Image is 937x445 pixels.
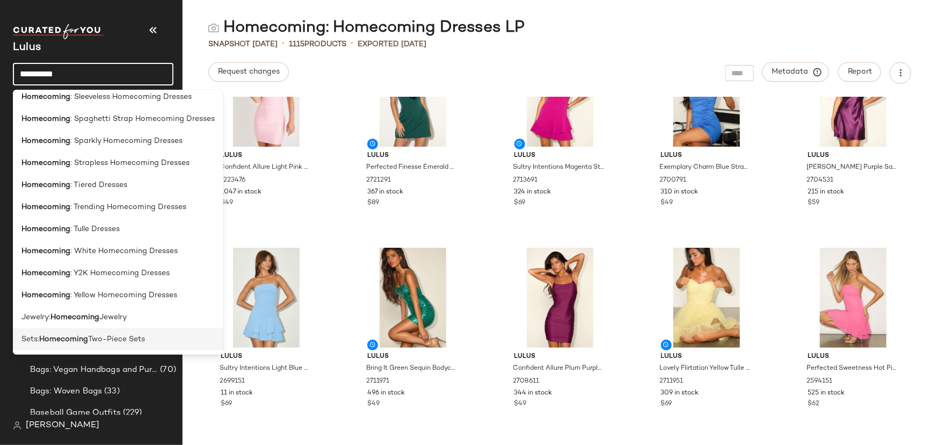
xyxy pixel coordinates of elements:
img: 2711971_01_hero_2025-08-05.jpg [359,248,467,348]
span: $69 [661,399,672,409]
span: 2721291 [366,176,391,185]
span: $49 [367,399,380,409]
span: [PERSON_NAME] [26,419,99,432]
b: Homecoming [21,224,70,235]
span: : White Homecoming Dresses [70,246,178,257]
span: (70) [158,364,176,376]
span: Two-Piece Sets [88,334,145,345]
b: Homecoming [39,334,88,345]
span: $49 [661,198,673,208]
span: 2699151 [220,377,245,386]
span: Lulus [514,151,606,161]
span: Request changes [217,68,280,76]
span: Lulus [367,151,459,161]
span: 2711971 [366,377,389,386]
span: Bags: Vegan Handbags and Purses [30,364,158,376]
b: Homecoming [21,135,70,147]
span: 2704531 [807,176,833,185]
span: : Sleeveless Homecoming Dresses [70,91,192,103]
span: Sultry Intentions Light Blue Strapless Ruffled Mini Dress [220,364,311,374]
span: Perfected Finesse Emerald Cowl Halter A-Line Mini Dress [366,163,457,173]
span: 1047 in stock [221,188,262,197]
b: Homecoming [21,91,70,103]
span: Report [847,68,872,76]
span: Jewelry [99,312,127,323]
div: Homecoming: Homecoming Dresses LP [208,17,525,39]
b: Homecoming [50,312,99,323]
span: Lulus [661,151,752,161]
span: [PERSON_NAME] Purple Satin Pleated Strapless Mini Dress [807,163,898,173]
span: 496 in stock [367,389,405,398]
span: : Spaghetti Strap Homecoming Dresses [70,113,215,125]
span: Lulus [221,352,312,362]
span: Sultry Intentions Magenta Strapless Ruffled Mini Dress [513,163,605,173]
span: : Tiered Dresses [70,180,127,191]
span: Bags: Woven Bags [30,385,102,398]
img: 12666661_2594151.jpg [799,248,907,348]
b: Homecoming [21,268,70,279]
span: • [351,38,353,51]
div: Products [289,39,346,50]
span: Lulus [808,352,899,362]
img: svg%3e [13,421,21,430]
img: 2711951_01_hero_2025-08-08.jpg [652,248,761,348]
span: : Sparkly Homecoming Dresses [70,135,183,147]
span: 324 in stock [514,188,551,197]
b: Homecoming [21,290,70,301]
b: Homecoming [21,246,70,257]
span: Bring It Green Sequin Bodycon Mini Dress [366,364,457,374]
b: Homecoming [21,202,70,213]
span: 2594151 [807,377,832,386]
span: Current Company Name [13,42,41,53]
span: Lulus [514,352,606,362]
img: 2708611_01_hero_2025-07-10.jpg [506,248,614,348]
span: 344 in stock [514,389,553,398]
span: : Tulle Dresses [70,224,120,235]
span: 1115 [289,40,304,48]
button: Metadata [762,62,830,82]
button: Request changes [208,62,289,82]
span: • [282,38,285,51]
span: 525 in stock [808,389,845,398]
span: Jewelry: [21,312,50,323]
span: Sets: [21,334,39,345]
span: Lulus [661,352,752,362]
b: Homecoming [21,180,70,191]
span: $69 [514,198,526,208]
span: Metadata [772,67,820,77]
img: svg%3e [208,23,219,33]
span: 310 in stock [661,188,699,197]
span: Lovely Flirtation Yellow Tulle Strapless Bustier Mini Dress [660,364,751,374]
span: 2223476 [220,176,245,185]
span: Confident Allure Plum Purple Ruched Lace-Up Bodycon Mini Dress [513,364,605,374]
img: cfy_white_logo.C9jOOHJF.svg [13,24,104,39]
span: (229) [121,407,142,419]
span: $89 [367,198,379,208]
span: Lulus [367,352,459,362]
span: 309 in stock [661,389,699,398]
span: Confident Allure Light Pink Ruched Lace-Up Bodycon Mini Dress [220,163,311,173]
span: Lulus [221,151,312,161]
span: Lulus [808,151,899,161]
b: Homecoming [21,157,70,169]
span: 11 in stock [221,389,253,398]
span: 215 in stock [808,188,844,197]
button: Report [838,62,881,82]
span: : Strapless Homecoming Dresses [70,157,190,169]
span: Exemplary Charm Blue Strapless Ruched Bodycon Mini Dress [660,163,751,173]
span: 2708611 [513,377,540,386]
span: (33) [102,385,120,398]
span: $69 [221,399,232,409]
span: Perfected Sweetness Hot Pink Pleated Tiered Mini Dress [807,364,898,374]
span: Snapshot [DATE] [208,39,278,50]
span: : Yellow Homecoming Dresses [70,290,177,301]
span: 367 in stock [367,188,403,197]
p: Exported [DATE] [358,39,426,50]
span: 2700791 [660,176,687,185]
span: 2711951 [660,377,684,386]
span: $49 [514,399,527,409]
span: $49 [221,198,233,208]
span: Baseball Game Outfits [30,407,121,419]
span: $62 [808,399,819,409]
span: : Trending Homecoming Dresses [70,202,186,213]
